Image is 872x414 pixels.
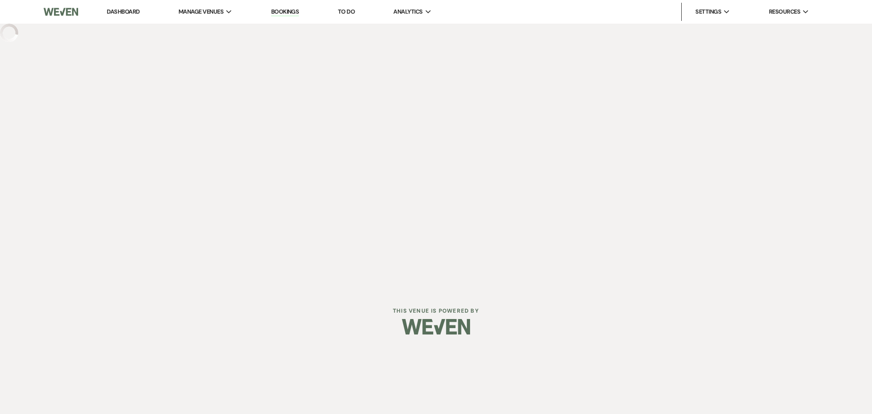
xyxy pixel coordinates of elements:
img: Weven Logo [402,311,470,343]
a: Dashboard [107,8,139,15]
span: Analytics [393,7,422,16]
span: Resources [769,7,800,16]
span: Manage Venues [178,7,223,16]
span: Settings [695,7,721,16]
a: To Do [338,8,355,15]
img: Weven Logo [44,2,78,21]
a: Bookings [271,8,299,16]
